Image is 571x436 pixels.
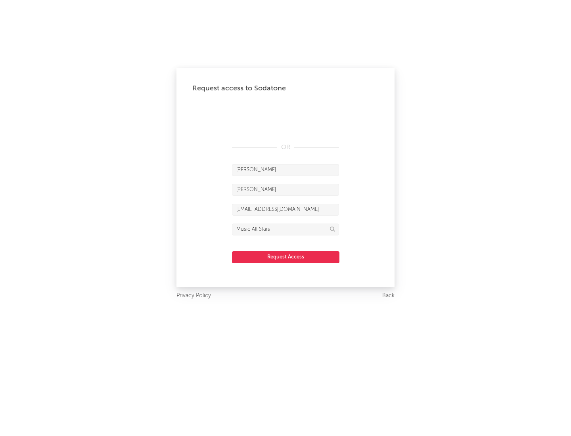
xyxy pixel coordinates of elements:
a: Privacy Policy [176,291,211,301]
input: Last Name [232,184,339,196]
input: Division [232,224,339,235]
a: Back [382,291,395,301]
div: OR [232,143,339,152]
div: Request access to Sodatone [192,84,379,93]
button: Request Access [232,251,339,263]
input: Email [232,204,339,216]
input: First Name [232,164,339,176]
